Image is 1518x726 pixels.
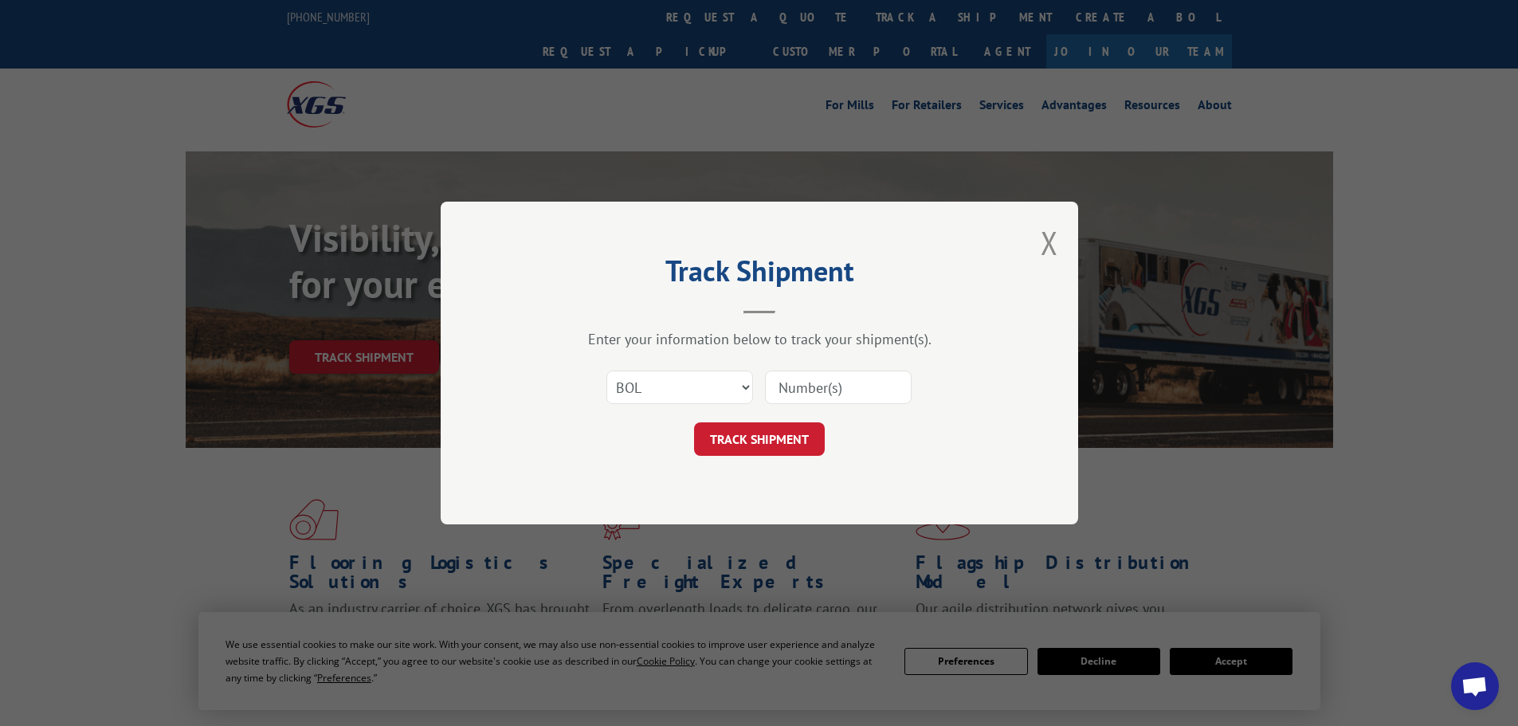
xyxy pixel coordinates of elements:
button: Close modal [1041,222,1058,264]
div: Enter your information below to track your shipment(s). [520,330,998,348]
div: Open chat [1451,662,1499,710]
input: Number(s) [765,371,912,404]
button: TRACK SHIPMENT [694,422,825,456]
h2: Track Shipment [520,260,998,290]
